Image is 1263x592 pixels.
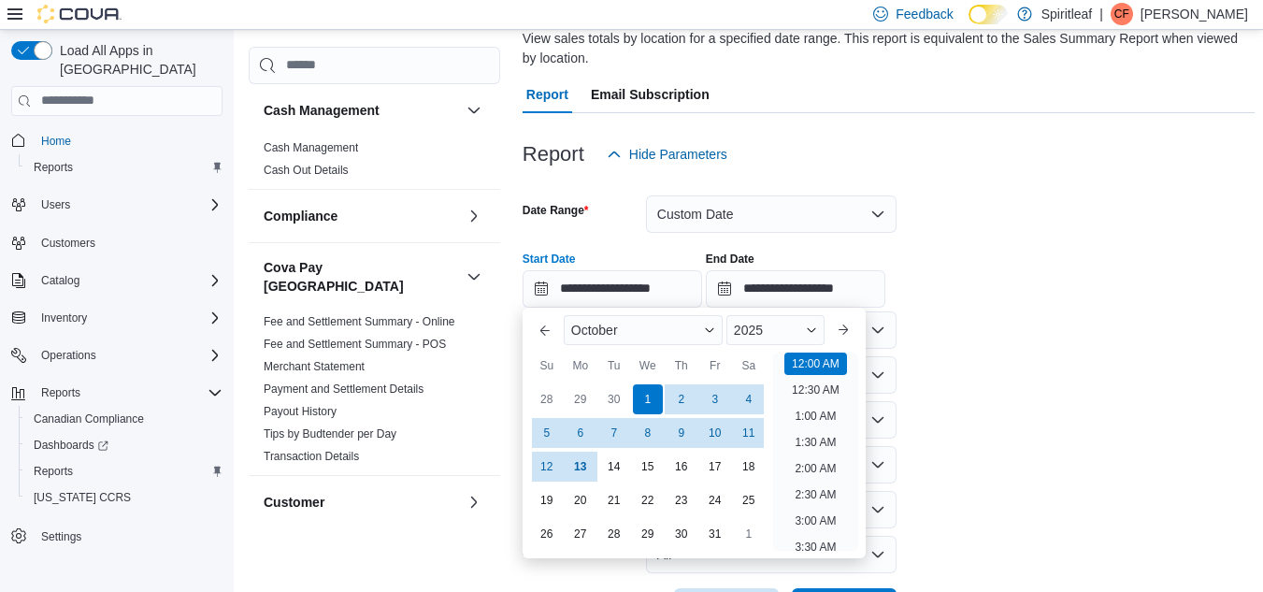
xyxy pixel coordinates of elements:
[532,485,562,515] div: day-19
[633,384,663,414] div: day-1
[734,384,764,414] div: day-4
[566,418,596,448] div: day-6
[532,452,562,482] div: day-12
[734,418,764,448] div: day-11
[633,452,663,482] div: day-15
[523,252,576,267] label: Start Date
[26,434,116,456] a: Dashboards
[599,519,629,549] div: day-28
[667,452,696,482] div: day-16
[566,351,596,381] div: Mo
[41,385,80,400] span: Reports
[26,156,222,179] span: Reports
[264,427,396,440] a: Tips by Budtender per Day
[264,383,423,396] a: Payment and Settlement Details
[530,315,560,345] button: Previous Month
[34,464,73,479] span: Reports
[41,134,71,149] span: Home
[264,426,396,441] span: Tips by Budtender per Day
[26,156,80,179] a: Reports
[532,418,562,448] div: day-5
[41,273,79,288] span: Catalog
[4,192,230,218] button: Users
[26,460,222,483] span: Reports
[700,452,730,482] div: day-17
[34,160,73,175] span: Reports
[523,203,589,218] label: Date Range
[4,127,230,154] button: Home
[633,519,663,549] div: day-29
[646,195,897,233] button: Custom Date
[667,384,696,414] div: day-2
[26,486,138,509] a: [US_STATE] CCRS
[19,484,230,511] button: [US_STATE] CCRS
[566,452,596,482] div: day-13
[264,449,359,464] span: Transaction Details
[667,351,696,381] div: Th
[532,519,562,549] div: day-26
[734,452,764,482] div: day-18
[523,270,702,308] input: Press the down key to enter a popover containing a calendar. Press the escape key to close the po...
[34,307,94,329] button: Inventory
[969,5,1008,24] input: Dark Mode
[264,360,365,373] a: Merchant Statement
[566,384,596,414] div: day-29
[41,236,95,251] span: Customers
[463,205,485,227] button: Compliance
[4,229,230,256] button: Customers
[41,310,87,325] span: Inventory
[599,136,735,173] button: Hide Parameters
[34,269,222,292] span: Catalog
[463,99,485,122] button: Cash Management
[564,315,723,345] div: Button. Open the month selector. October is currently selected.
[773,353,858,551] ul: Time
[264,258,459,296] button: Cova Pay [GEOGRAPHIC_DATA]
[264,404,337,419] span: Payout History
[264,163,349,178] span: Cash Out Details
[734,485,764,515] div: day-25
[34,307,222,329] span: Inventory
[591,76,710,113] span: Email Subscription
[19,432,230,458] a: Dashboards
[19,458,230,484] button: Reports
[870,323,885,338] button: Open list of options
[1114,3,1129,25] span: CF
[41,348,96,363] span: Operations
[34,438,108,453] span: Dashboards
[4,267,230,294] button: Catalog
[734,323,763,338] span: 2025
[34,412,144,426] span: Canadian Compliance
[532,351,562,381] div: Su
[26,408,222,430] span: Canadian Compliance
[34,269,87,292] button: Catalog
[249,310,500,475] div: Cova Pay [GEOGRAPHIC_DATA]
[700,384,730,414] div: day-3
[787,405,843,427] li: 1:00 AM
[34,344,104,367] button: Operations
[34,231,222,254] span: Customers
[52,41,222,79] span: Load All Apps in [GEOGRAPHIC_DATA]
[633,485,663,515] div: day-22
[870,412,885,427] button: Open list of options
[1099,3,1103,25] p: |
[599,452,629,482] div: day-14
[1041,3,1092,25] p: Spiritleaf
[264,101,380,120] h3: Cash Management
[530,383,766,551] div: October, 2025
[566,485,596,515] div: day-20
[34,232,103,254] a: Customers
[264,405,337,418] a: Payout History
[523,143,584,166] h3: Report
[19,154,230,180] button: Reports
[4,380,230,406] button: Reports
[264,382,423,397] span: Payment and Settlement Details
[34,524,222,547] span: Settings
[264,337,446,352] span: Fee and Settlement Summary - POS
[700,485,730,515] div: day-24
[787,510,843,532] li: 3:00 AM
[1141,3,1248,25] p: [PERSON_NAME]
[264,207,459,225] button: Compliance
[34,194,222,216] span: Users
[41,197,70,212] span: Users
